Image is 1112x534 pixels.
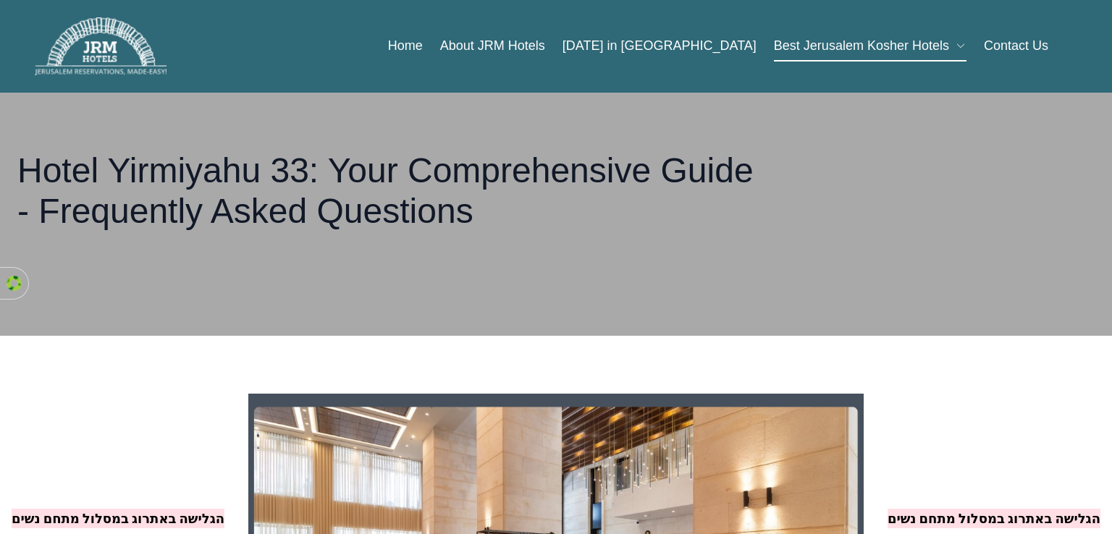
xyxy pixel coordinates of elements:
[774,35,949,56] span: Best Jerusalem Kosher Hotels
[888,509,1100,528] div: הגלישה באתרוג במסלול מתחם נשים
[12,509,224,528] div: הגלישה באתרוג במסלול מתחם נשים
[774,31,966,60] button: Best Jerusalem Kosher Hotels
[984,31,1048,60] a: Contact Us
[17,151,759,237] h2: Hotel Yirmiyahu 33: Your Comprehensive Guide - Frequently Asked Questions
[388,31,423,60] a: Home
[35,17,167,75] img: JRM Hotels
[563,31,757,60] a: [DATE] in [GEOGRAPHIC_DATA]
[440,31,545,60] a: About JRM Hotels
